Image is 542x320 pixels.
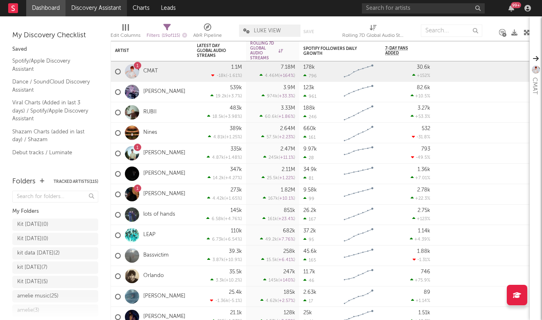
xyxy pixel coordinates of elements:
span: +1.86 % [278,115,294,119]
div: 2.64M [280,126,295,131]
div: 1.14k [418,228,430,234]
div: ( ) [207,155,242,160]
div: 682k [283,228,295,234]
div: 89 [424,290,430,295]
div: 2.11M [282,167,295,172]
svg: Chart title [340,286,377,307]
div: 273k [230,187,242,193]
div: ( ) [260,114,295,119]
div: ( ) [207,257,242,262]
div: +4.39 % [410,237,430,242]
a: Dance / SoundCloud Discovery Assistant [12,77,90,94]
input: Search for folders... [12,191,98,203]
a: Kit [DATE](5) [12,276,98,288]
div: Saved [12,45,98,54]
div: Rolling 7D Global Audio Streams (Rolling 7D Global Audio Streams) [342,20,404,44]
span: +2.23 % [279,135,294,140]
span: -1.36k [215,299,228,303]
span: 7-Day Fans Added [385,46,418,56]
div: ( ) [210,277,242,283]
div: 34.9k [303,167,317,172]
a: Songs growing in last 3 days (major markets) / Luminate [12,161,90,178]
div: kit [DATE] ( 7 ) [17,263,47,273]
span: 14.2k [213,176,224,180]
div: CMAT [530,77,540,95]
div: 9.58k [303,187,317,193]
div: Edit Columns [111,31,140,41]
div: -1.31 % [413,257,430,262]
svg: Chart title [340,184,377,205]
span: 4.87k [212,155,224,160]
div: 11.7k [303,269,315,275]
a: amelie(3) [12,304,98,317]
div: 3.33M [281,106,295,111]
span: 49.2k [265,237,277,242]
div: Kit [DATE] ( 0 ) [17,220,48,230]
span: 60.6k [265,115,277,119]
span: +7.76 % [278,237,294,242]
div: ( ) [260,73,295,78]
div: 389k [230,126,242,131]
span: 4.42k [212,196,224,201]
div: 35.5k [229,269,242,275]
div: 1.1M [231,65,242,70]
div: 21.1k [230,310,242,315]
div: Artist [115,48,176,53]
div: ( ) [211,73,242,78]
svg: Chart title [340,82,377,102]
span: 4.81k [213,135,225,140]
div: 28 [303,155,314,160]
div: 185k [284,290,295,295]
span: 4.62k [266,299,278,303]
div: 188k [303,106,315,111]
div: 26.2k [303,208,316,213]
div: 110k [231,228,242,234]
div: ( ) [263,155,295,160]
div: 2.75k [418,208,430,213]
a: kit [DATE](7) [12,261,98,274]
span: 3.3k [216,278,224,283]
div: 539k [230,85,242,90]
div: +53.3 % [411,114,430,119]
span: +1.25 % [226,135,241,140]
div: Edit Columns [111,20,140,44]
span: +10.2 % [226,278,241,283]
div: A&R Pipeline [193,20,222,44]
span: 57.5k [266,135,278,140]
button: Tracked Artists(115) [54,180,98,184]
div: 9.97k [303,146,317,152]
span: +10.1 % [279,196,294,201]
div: 37.2k [303,228,316,234]
span: +4.76 % [225,217,241,221]
span: -1.61 % [227,74,241,78]
svg: Chart title [340,143,377,164]
div: ( ) [208,134,242,140]
svg: Chart title [340,164,377,184]
div: 246 [303,114,317,119]
div: ( ) [207,114,242,119]
a: [PERSON_NAME] [143,150,185,157]
div: 30.6k [417,65,430,70]
div: +152 % [412,73,430,78]
div: +7.01 % [411,175,430,180]
div: 145k [230,208,242,213]
div: ( ) [262,175,295,180]
span: +1.22 % [279,176,294,180]
div: amelie music ( 25 ) [17,291,59,301]
div: Folders [12,177,36,187]
a: Nines [143,129,157,136]
div: 483k [230,106,242,111]
div: +22.3 % [411,196,430,201]
a: CMAT [143,68,158,75]
button: Save [303,29,314,34]
div: 25k [303,310,312,315]
span: +1.48 % [225,155,241,160]
div: 123k [303,85,314,90]
span: +6.41 % [278,258,294,262]
div: 347k [230,167,242,172]
div: amelie ( 3 ) [17,306,39,315]
svg: Chart title [340,225,377,246]
div: 161 [303,135,316,140]
div: 746 [421,269,430,275]
div: 178k [303,65,315,70]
